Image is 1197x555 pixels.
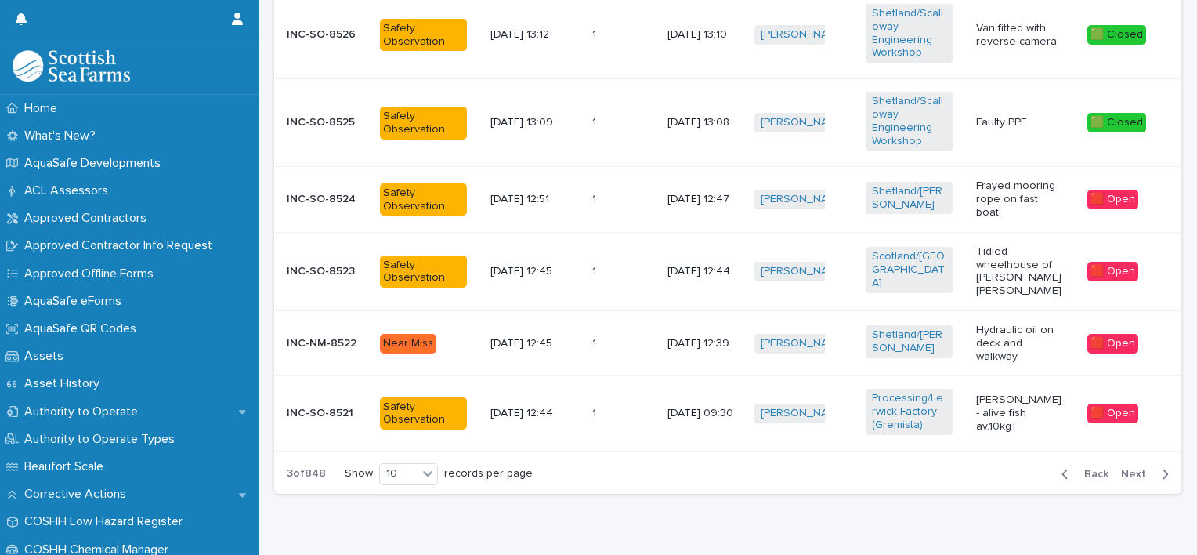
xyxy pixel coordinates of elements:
p: Assets [18,349,76,364]
tr: INC-NM-8522Near Miss[DATE] 12:4511 [DATE] 12:39[PERSON_NAME] Shetland/[PERSON_NAME] Hydraulic oil... [274,310,1181,375]
p: Authority to Operate [18,404,150,419]
tr: INC-SO-8525Safety Observation[DATE] 13:0911 [DATE] 13:08[PERSON_NAME] Shetland/Scalloway Engineer... [274,79,1181,167]
p: Tidied wheelhouse of [PERSON_NAME] [PERSON_NAME] [976,245,1063,298]
p: INC-SO-8523 [287,265,367,278]
div: 🟩 Closed [1087,113,1146,132]
button: Back [1049,467,1115,481]
p: ACL Assessors [18,183,121,198]
p: Beaufort Scale [18,459,116,474]
div: Safety Observation [380,256,467,288]
p: Authority to Operate Types [18,432,187,447]
p: What's New? [18,129,108,143]
span: Next [1121,469,1155,480]
p: 3 of 848 [274,455,338,493]
p: Faulty PPE [976,116,1063,129]
a: [PERSON_NAME] Grounds [761,265,892,278]
a: [PERSON_NAME] [761,193,846,206]
p: Approved Offline Forms [18,267,166,281]
a: Shetland/[PERSON_NAME] [872,328,946,355]
a: Processing/Lerwick Factory (Gremista) [872,392,946,431]
div: 🟥 Open [1087,190,1138,209]
div: Near Miss [380,334,436,354]
a: Shetland/Scalloway Engineering Workshop [872,95,946,147]
p: INC-SO-8526 [287,28,367,42]
p: Frayed mooring rope on fast boat [976,180,1063,219]
p: [DATE] 12:44 [667,265,742,278]
p: Show [345,467,373,481]
a: [PERSON_NAME] [761,28,846,42]
a: [PERSON_NAME] [761,116,846,129]
p: INC-SO-8524 [287,193,367,206]
div: 🟥 Open [1087,262,1138,281]
p: 1 [592,334,599,350]
a: Scotland/[GEOGRAPHIC_DATA] [872,250,946,289]
a: Shetland/[PERSON_NAME] [872,185,946,212]
p: AquaSafe eForms [18,294,134,309]
p: records per page [444,467,533,481]
p: Approved Contractor Info Request [18,238,225,253]
p: [DATE] 13:08 [667,116,742,129]
div: 🟥 Open [1087,334,1138,354]
p: [DATE] 12:44 [490,407,577,420]
div: Safety Observation [380,397,467,430]
p: INC-SO-8521 [287,407,367,420]
p: Asset History [18,376,112,391]
p: [DATE] 09:30 [667,407,742,420]
p: 1 [592,262,599,278]
tr: INC-SO-8523Safety Observation[DATE] 12:4511 [DATE] 12:44[PERSON_NAME] Grounds Scotland/[GEOGRAPHI... [274,232,1181,310]
div: Safety Observation [380,19,467,52]
span: Back [1075,469,1108,480]
tr: INC-SO-8521Safety Observation[DATE] 12:4411 [DATE] 09:30[PERSON_NAME] Processing/Lerwick Factory ... [274,376,1181,451]
p: AquaSafe Developments [18,156,173,171]
p: [DATE] 12:39 [667,337,742,350]
div: 🟩 Closed [1087,25,1146,45]
div: 10 [380,466,418,482]
div: Safety Observation [380,107,467,140]
p: [DATE] 12:45 [490,265,577,278]
p: [PERSON_NAME]- alive fish av.10kg+ [976,394,1063,433]
p: 1 [592,113,599,129]
p: 1 [592,190,599,206]
p: [DATE] 13:10 [667,28,742,42]
p: [DATE] 13:12 [490,28,577,42]
p: INC-NM-8522 [287,337,367,350]
p: COSHH Low Hazard Register [18,514,195,529]
p: Approved Contractors [18,211,159,226]
p: 1 [592,404,599,420]
button: Next [1115,467,1181,481]
p: [DATE] 12:51 [490,193,577,206]
p: INC-SO-8525 [287,116,367,129]
p: 1 [592,25,599,42]
div: 🟥 Open [1087,404,1138,423]
a: Shetland/Scalloway Engineering Workshop [872,7,946,60]
tr: INC-SO-8524Safety Observation[DATE] 12:5111 [DATE] 12:47[PERSON_NAME] Shetland/[PERSON_NAME] Fray... [274,167,1181,232]
p: [DATE] 12:47 [667,193,742,206]
p: Hydraulic oil on deck and walkway [976,324,1063,363]
p: Corrective Actions [18,487,139,502]
p: [DATE] 12:45 [490,337,577,350]
p: Van fitted with reverse camera [976,22,1063,49]
img: bPIBxiqnSb2ggTQWdOVV [13,50,130,82]
p: Home [18,101,70,116]
a: [PERSON_NAME] [761,337,846,350]
div: Safety Observation [380,183,467,216]
a: [PERSON_NAME] [761,407,846,420]
p: AquaSafe QR Codes [18,321,149,336]
p: [DATE] 13:09 [490,116,577,129]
